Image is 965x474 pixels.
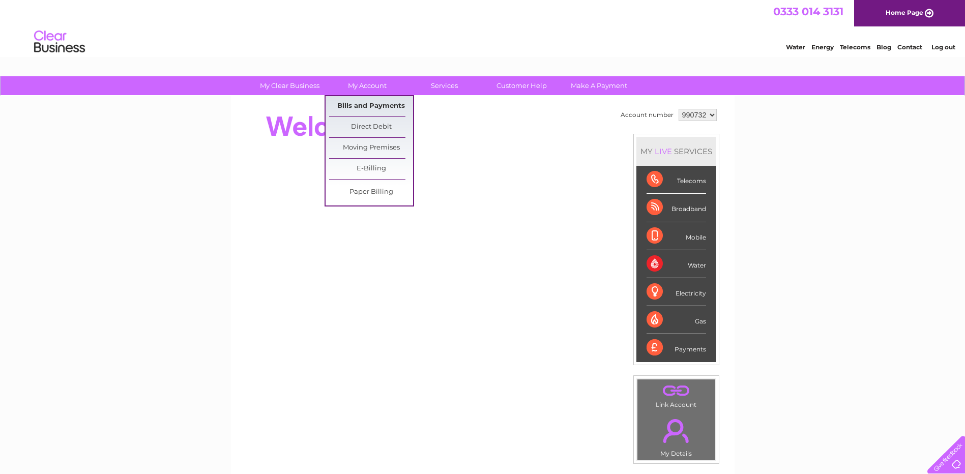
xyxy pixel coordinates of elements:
[329,159,413,179] a: E-Billing
[329,117,413,137] a: Direct Debit
[786,43,805,51] a: Water
[840,43,870,51] a: Telecoms
[557,76,641,95] a: Make A Payment
[325,76,409,95] a: My Account
[931,43,955,51] a: Log out
[647,222,706,250] div: Mobile
[329,96,413,116] a: Bills and Payments
[618,106,676,124] td: Account number
[402,76,486,95] a: Services
[647,194,706,222] div: Broadband
[773,5,843,18] a: 0333 014 3131
[647,278,706,306] div: Electricity
[637,379,716,411] td: Link Account
[811,43,834,51] a: Energy
[647,334,706,362] div: Payments
[897,43,922,51] a: Contact
[876,43,891,51] a: Blog
[640,382,713,400] a: .
[329,138,413,158] a: Moving Premises
[243,6,723,49] div: Clear Business is a trading name of Verastar Limited (registered in [GEOGRAPHIC_DATA] No. 3667643...
[647,166,706,194] div: Telecoms
[647,306,706,334] div: Gas
[653,146,674,156] div: LIVE
[637,410,716,460] td: My Details
[647,250,706,278] div: Water
[34,26,85,57] img: logo.png
[480,76,564,95] a: Customer Help
[640,413,713,449] a: .
[329,182,413,202] a: Paper Billing
[248,76,332,95] a: My Clear Business
[636,137,716,166] div: MY SERVICES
